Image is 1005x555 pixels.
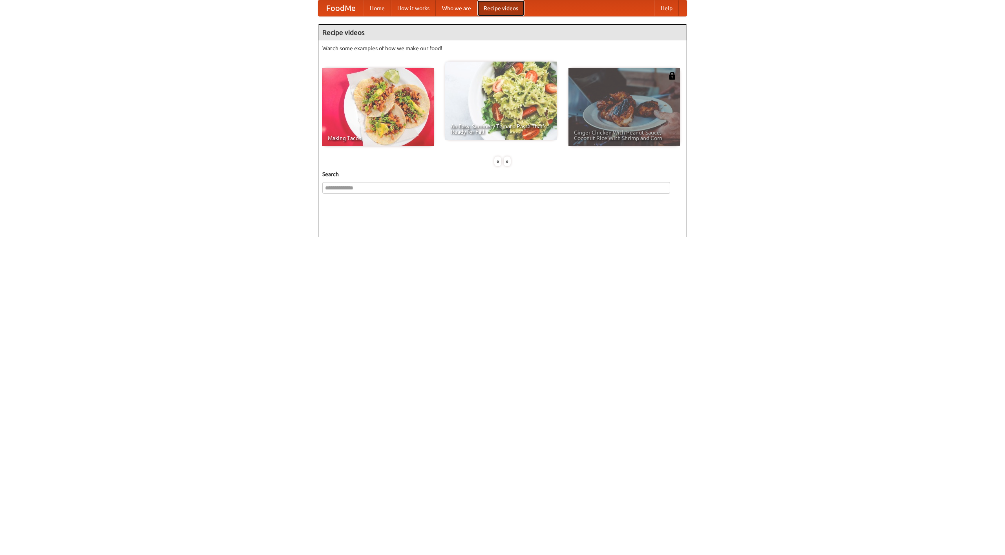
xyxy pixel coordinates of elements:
a: An Easy, Summery Tomato Pasta That's Ready for Fall [445,62,557,140]
h4: Recipe videos [318,25,687,40]
a: How it works [391,0,436,16]
a: FoodMe [318,0,364,16]
h5: Search [322,170,683,178]
span: An Easy, Summery Tomato Pasta That's Ready for Fall [451,124,551,135]
a: Recipe videos [477,0,524,16]
a: Making Tacos [322,68,434,146]
span: Making Tacos [328,135,428,141]
a: Home [364,0,391,16]
div: « [494,156,501,166]
img: 483408.png [668,72,676,80]
p: Watch some examples of how we make our food! [322,44,683,52]
div: » [504,156,511,166]
a: Help [654,0,679,16]
a: Who we are [436,0,477,16]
